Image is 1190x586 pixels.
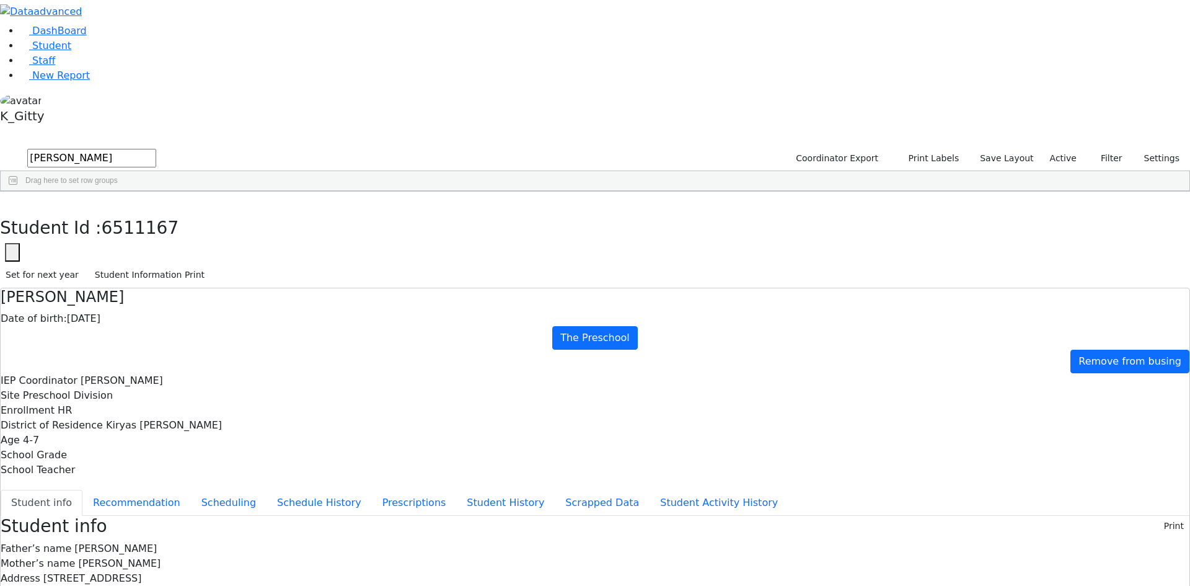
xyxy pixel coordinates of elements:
[1,311,67,326] label: Date of birth:
[1,490,82,516] button: Student info
[1,571,40,586] label: Address
[32,25,87,37] span: DashBoard
[43,572,142,584] span: [STREET_ADDRESS]
[1078,355,1181,367] span: Remove from busing
[1,311,1189,326] div: [DATE]
[20,25,87,37] a: DashBoard
[974,149,1039,168] button: Save Layout
[1158,517,1189,536] button: Print
[191,490,267,516] button: Scheduling
[20,55,55,66] a: Staff
[1,373,77,388] label: IEP Coordinator
[555,490,650,516] button: Scrapped Data
[1,448,67,463] label: School Grade
[1,433,20,448] label: Age
[82,490,191,516] button: Recommendation
[1,541,71,556] label: Father’s name
[1085,149,1128,168] button: Filter
[25,176,118,185] span: Drag here to set row groups
[1044,149,1082,168] label: Active
[74,543,157,554] span: [PERSON_NAME]
[78,557,161,569] span: [PERSON_NAME]
[1,288,1189,306] h4: [PERSON_NAME]
[20,40,71,51] a: Student
[1,516,107,537] h3: Student info
[1070,350,1189,373] a: Remove from busing
[1,418,103,433] label: District of Residence
[81,375,163,386] span: [PERSON_NAME]
[32,69,90,81] span: New Report
[32,55,55,66] span: Staff
[89,265,210,285] button: Student Information Print
[23,434,39,446] span: 4-7
[1,556,75,571] label: Mother’s name
[552,326,638,350] a: The Preschool
[20,69,90,81] a: New Report
[1128,149,1185,168] button: Settings
[372,490,457,516] button: Prescriptions
[27,149,156,167] input: Search
[456,490,555,516] button: Student History
[32,40,71,51] span: Student
[650,490,788,516] button: Student Activity History
[1,403,55,418] label: Enrollment
[894,149,964,168] button: Print Labels
[1,463,75,477] label: School Teacher
[1,388,20,403] label: Site
[788,149,884,168] button: Coordinator Export
[23,389,113,401] span: Preschool Division
[102,218,179,238] span: 6511167
[267,490,372,516] button: Schedule History
[58,404,72,416] span: HR
[106,419,222,431] span: Kiryas [PERSON_NAME]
